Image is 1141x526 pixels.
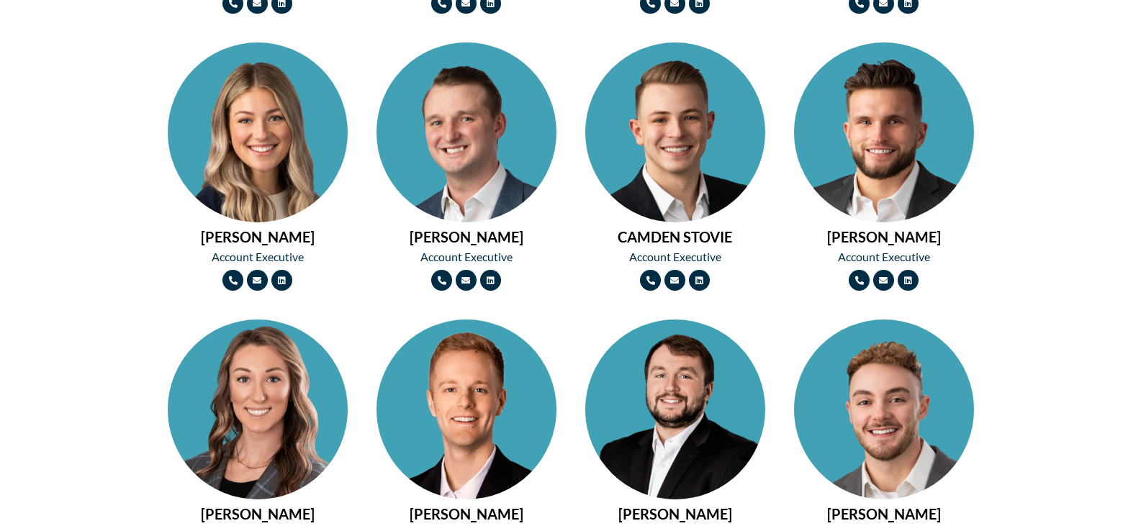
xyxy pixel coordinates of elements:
[376,230,556,244] h2: [PERSON_NAME]
[585,251,765,263] h2: Account Executive
[376,251,556,263] h2: Account Executive
[794,230,974,244] h2: [PERSON_NAME]
[585,507,765,521] h2: [PERSON_NAME]
[794,251,974,263] h2: Account Executive
[168,230,348,244] h2: [PERSON_NAME]
[376,507,556,521] h2: [PERSON_NAME]
[794,507,974,521] h2: [PERSON_NAME]
[168,251,348,263] h2: Account Executive
[168,507,348,521] h2: [PERSON_NAME]
[585,230,765,244] h2: CAMDEN STOVIE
